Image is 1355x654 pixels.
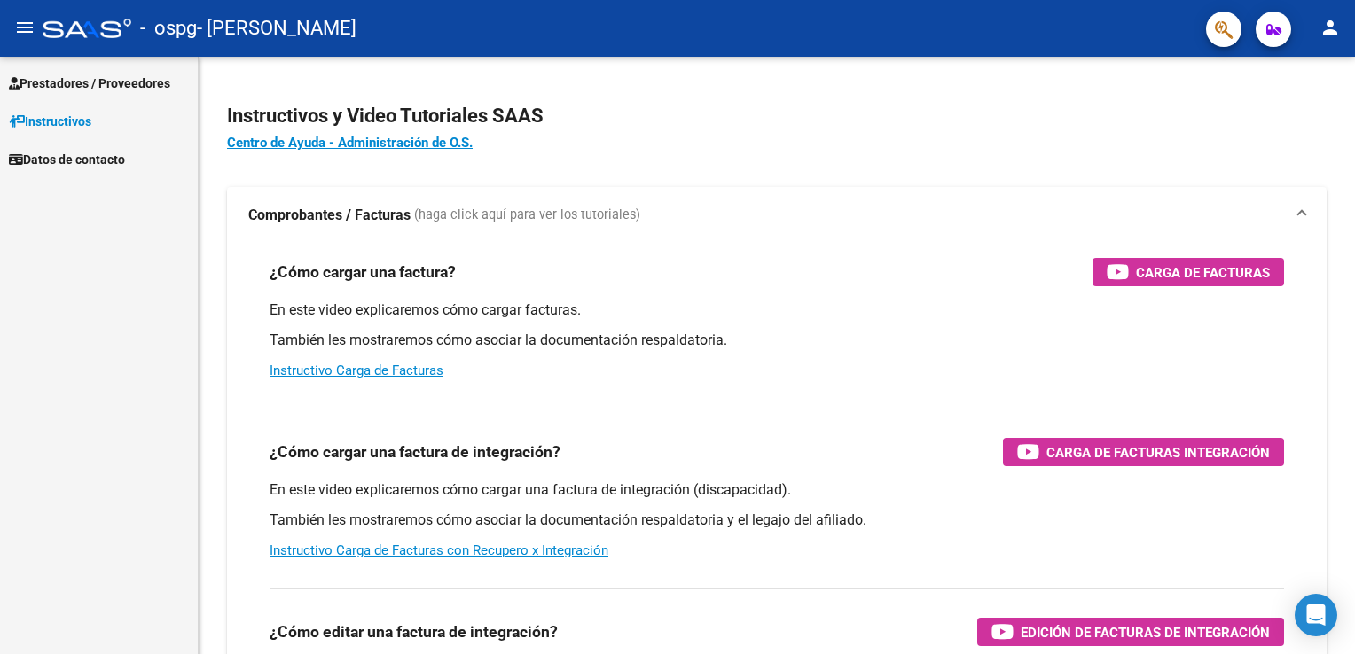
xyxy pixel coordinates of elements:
[248,206,411,225] strong: Comprobantes / Facturas
[270,440,560,464] h3: ¿Cómo cargar una factura de integración?
[1295,594,1337,636] div: Open Intercom Messenger
[9,150,125,169] span: Datos de contacto
[227,187,1327,244] mat-expansion-panel-header: Comprobantes / Facturas (haga click aquí para ver los tutoriales)
[1093,258,1284,286] button: Carga de Facturas
[270,480,1284,500] p: En este video explicaremos cómo cargar una factura de integración (discapacidad).
[9,74,170,93] span: Prestadores / Proveedores
[270,260,456,284] h3: ¿Cómo cargar una factura?
[140,9,197,48] span: - ospg
[1003,438,1284,466] button: Carga de Facturas Integración
[270,619,558,644] h3: ¿Cómo editar una factura de integración?
[414,206,640,225] span: (haga click aquí para ver los tutoriales)
[977,618,1284,646] button: Edición de Facturas de integración
[9,112,91,131] span: Instructivos
[1021,621,1270,643] span: Edición de Facturas de integración
[1320,17,1341,38] mat-icon: person
[270,300,1284,320] p: En este video explicaremos cómo cargar facturas.
[270,331,1284,350] p: También les mostraremos cómo asociar la documentación respaldatoria.
[270,362,443,378] a: Instructivo Carga de Facturas
[1136,261,1270,284] span: Carga de Facturas
[227,135,473,151] a: Centro de Ayuda - Administración de O.S.
[197,9,356,48] span: - [PERSON_NAME]
[1046,441,1270,463] span: Carga de Facturas Integración
[270,510,1284,530] p: También les mostraremos cómo asociar la documentación respaldatoria y el legajo del afiliado.
[14,17,35,38] mat-icon: menu
[270,542,608,558] a: Instructivo Carga de Facturas con Recupero x Integración
[227,99,1327,133] h2: Instructivos y Video Tutoriales SAAS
